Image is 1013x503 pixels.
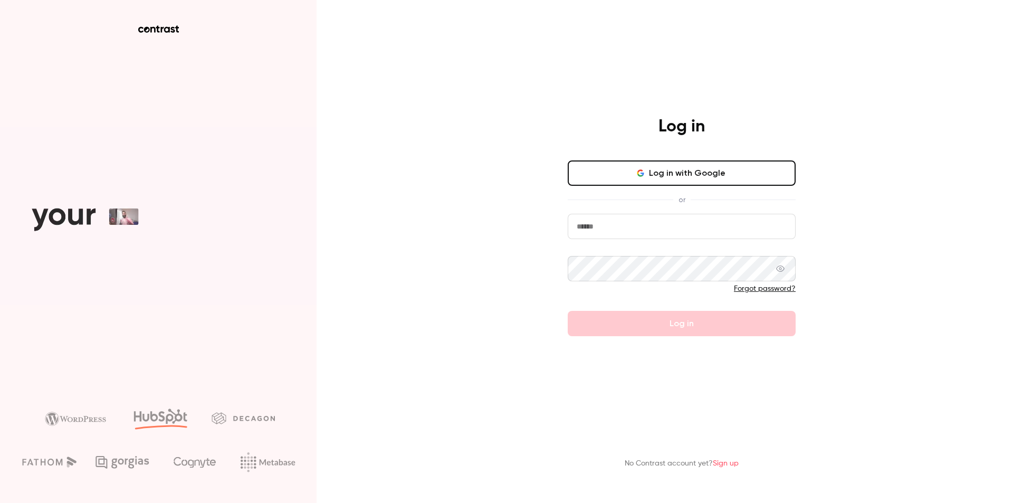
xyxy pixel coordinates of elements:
[568,160,796,186] button: Log in with Google
[713,460,739,467] a: Sign up
[673,194,691,205] span: or
[212,412,275,424] img: decagon
[625,458,739,469] p: No Contrast account yet?
[734,285,796,292] a: Forgot password?
[658,116,705,137] h4: Log in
